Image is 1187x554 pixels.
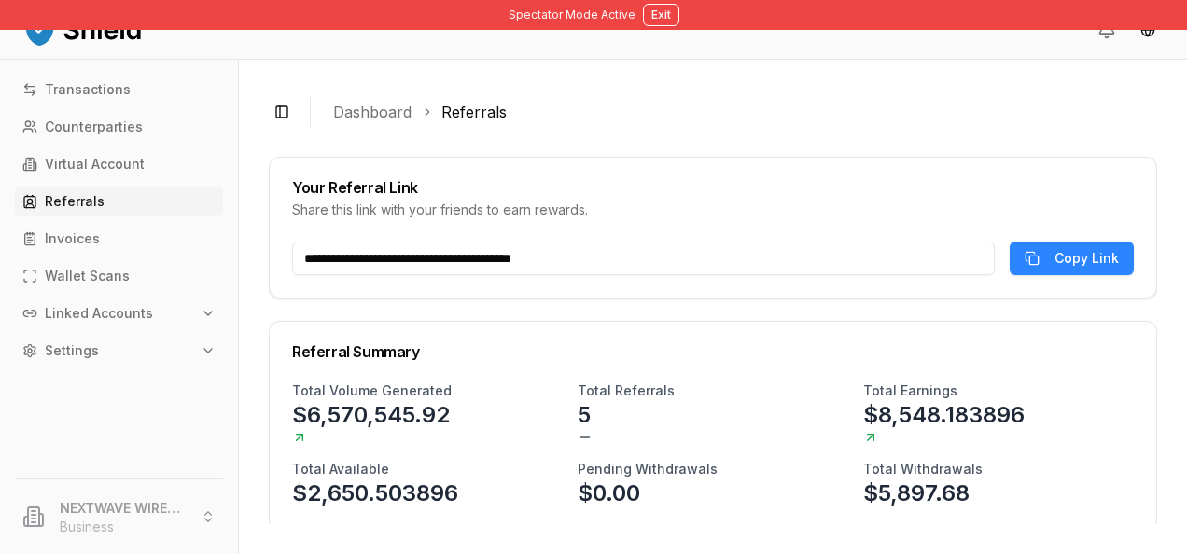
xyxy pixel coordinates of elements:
h3: Total Earnings [863,381,957,400]
button: Exit [643,4,679,26]
h3: Total Available [292,460,389,478]
h3: Total Volume Generated [292,381,452,400]
p: $2,650.503896 [292,478,458,508]
nav: breadcrumb [333,101,1142,123]
p: $0.00 [578,478,640,508]
a: Counterparties [15,112,223,142]
h3: Total Withdrawals [863,460,983,478]
a: Dashboard [333,101,412,123]
div: Your Referral Link [292,180,1134,195]
h3: Pending Withdrawals [578,460,718,478]
p: Referrals [45,195,105,208]
p: $6,570,545.92 [292,400,450,430]
p: Invoices [45,232,100,245]
h3: Total Referrals [578,381,675,400]
button: Settings [15,336,223,366]
a: Transactions [15,75,223,104]
a: Wallet Scans [15,261,223,291]
p: Linked Accounts [45,307,153,320]
p: $5,897.68 [863,478,970,508]
a: Referrals [15,187,223,216]
span: Spectator Mode Active [509,7,635,22]
div: Share this link with your friends to earn rewards. [292,201,1134,219]
p: Transactions [45,83,131,96]
div: Referral Summary [292,344,1134,359]
a: Invoices [15,224,223,254]
p: Settings [45,344,99,357]
p: 5 [578,400,591,430]
a: Referrals [441,101,507,123]
p: Counterparties [45,120,143,133]
a: Virtual Account [15,149,223,179]
p: Wallet Scans [45,270,130,283]
button: Linked Accounts [15,298,223,328]
button: Copy Link [1010,242,1134,275]
p: $8,548.183896 [863,400,1025,430]
p: Virtual Account [45,158,145,171]
span: Copy Link [1054,249,1119,268]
